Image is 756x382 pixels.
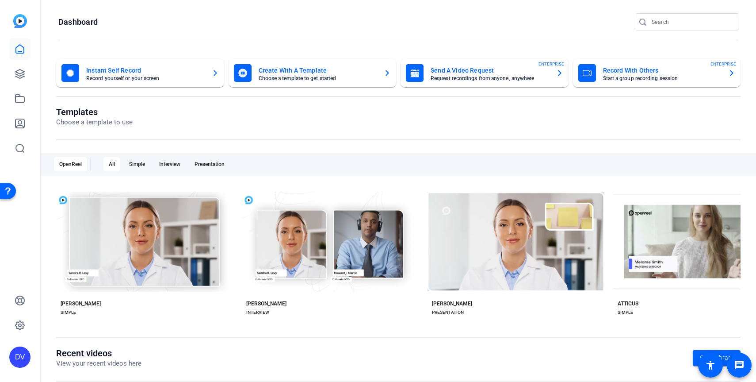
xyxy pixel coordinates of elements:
img: blue-gradient.svg [13,14,27,28]
div: SIMPLE [61,309,76,316]
div: SIMPLE [618,309,633,316]
mat-card-subtitle: Record yourself or your screen [86,76,205,81]
button: Record With OthersStart a group recording sessionENTERPRISE [573,59,741,87]
div: INTERVIEW [246,309,269,316]
mat-card-subtitle: Choose a template to get started [259,76,377,81]
div: [PERSON_NAME] [432,300,472,307]
div: OpenReel [54,157,87,171]
div: [PERSON_NAME] [246,300,286,307]
mat-card-subtitle: Request recordings from anyone, anywhere [431,76,549,81]
span: ENTERPRISE [710,61,736,67]
mat-card-title: Record With Others [603,65,722,76]
div: Interview [154,157,186,171]
h1: Dashboard [58,17,98,27]
div: Presentation [189,157,230,171]
p: Choose a template to use [56,117,133,127]
mat-card-title: Create With A Template [259,65,377,76]
button: Instant Self RecordRecord yourself or your screen [56,59,224,87]
div: [PERSON_NAME] [61,300,101,307]
p: View your recent videos here [56,359,141,369]
a: Go to library [693,350,741,366]
div: Simple [124,157,150,171]
div: ATTICUS [618,300,638,307]
div: All [103,157,120,171]
h1: Templates [56,107,133,117]
button: Send A Video RequestRequest recordings from anyone, anywhereENTERPRISE [401,59,569,87]
div: PRESENTATION [432,309,464,316]
input: Search [652,17,731,27]
mat-icon: message [734,360,745,370]
span: ENTERPRISE [538,61,564,67]
h1: Recent videos [56,348,141,359]
div: DV [9,347,31,368]
mat-card-title: Instant Self Record [86,65,205,76]
mat-icon: accessibility [705,360,716,370]
mat-card-title: Send A Video Request [431,65,549,76]
button: Create With A TemplateChoose a template to get started [229,59,397,87]
mat-card-subtitle: Start a group recording session [603,76,722,81]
